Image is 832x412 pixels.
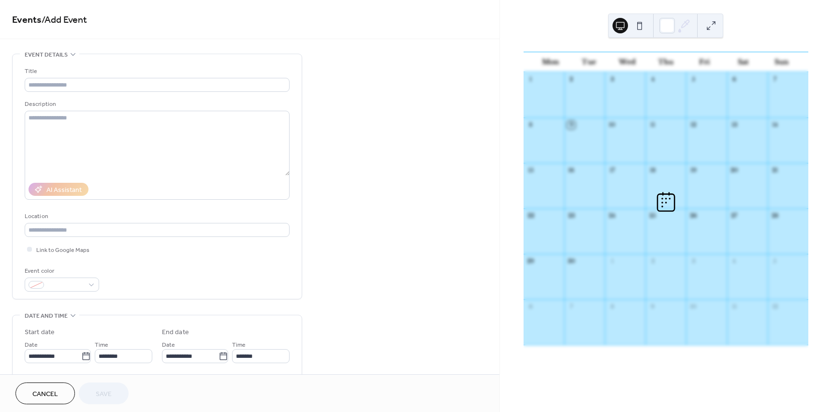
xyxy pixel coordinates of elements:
[608,257,616,265] div: 1
[730,121,738,129] div: 13
[730,75,738,84] div: 6
[25,311,68,321] span: Date and time
[569,52,608,72] div: Tue
[689,257,698,265] div: 3
[526,75,535,84] div: 1
[689,166,698,175] div: 19
[608,75,616,84] div: 3
[36,245,89,255] span: Link to Google Maps
[649,166,657,175] div: 18
[771,212,779,220] div: 28
[724,52,762,72] div: Sat
[526,303,535,311] div: 6
[762,52,801,72] div: Sun
[25,99,288,109] div: Description
[25,340,38,350] span: Date
[162,340,175,350] span: Date
[567,166,575,175] div: 16
[42,11,87,29] span: / Add Event
[25,66,288,76] div: Title
[689,212,698,220] div: 26
[531,52,570,72] div: Mon
[649,257,657,265] div: 2
[526,212,535,220] div: 22
[608,166,616,175] div: 17
[771,166,779,175] div: 21
[95,340,108,350] span: Time
[526,166,535,175] div: 15
[730,303,738,311] div: 11
[649,75,657,84] div: 4
[608,121,616,129] div: 10
[608,212,616,220] div: 24
[730,166,738,175] div: 20
[25,266,97,276] div: Event color
[771,75,779,84] div: 7
[12,11,42,29] a: Events
[649,121,657,129] div: 11
[567,121,575,129] div: 9
[730,257,738,265] div: 4
[567,212,575,220] div: 23
[771,121,779,129] div: 14
[649,212,657,220] div: 25
[730,212,738,220] div: 27
[646,52,685,72] div: Thu
[649,303,657,311] div: 9
[608,303,616,311] div: 8
[689,121,698,129] div: 12
[25,327,55,338] div: Start date
[567,75,575,84] div: 2
[25,50,68,60] span: Event details
[232,340,246,350] span: Time
[162,327,189,338] div: End date
[567,257,575,265] div: 30
[526,257,535,265] div: 29
[32,389,58,399] span: Cancel
[771,257,779,265] div: 5
[689,75,698,84] div: 5
[685,52,724,72] div: Fri
[15,383,75,404] button: Cancel
[567,303,575,311] div: 7
[25,211,288,221] div: Location
[608,52,647,72] div: Wed
[526,121,535,129] div: 8
[689,303,698,311] div: 10
[771,303,779,311] div: 12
